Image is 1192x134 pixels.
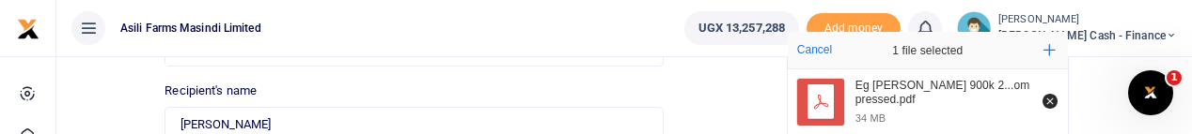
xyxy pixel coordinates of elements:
[165,82,257,100] label: Recipient's name
[957,11,1177,45] a: profile-user [PERSON_NAME] [PERSON_NAME] Cash - Finance
[17,21,39,35] a: logo-small logo-large logo-large
[677,11,807,45] li: Wallet ballance
[807,20,901,34] a: Add money
[998,27,1177,44] span: [PERSON_NAME] Cash - Finance
[1128,70,1173,115] iframe: Intercom live chat
[1036,37,1063,64] button: Add more files
[1167,70,1182,85] span: 1
[17,18,39,40] img: logo-small
[684,11,799,45] a: UGX 13,257,288
[957,11,991,45] img: profile-user
[998,12,1177,28] small: [PERSON_NAME]
[855,79,1032,108] div: Eg owen 900k 23aug25 compressed.pdf
[848,32,1008,69] div: 1 file selected
[855,112,886,125] div: 34 MB
[807,13,901,44] span: Add money
[1040,91,1060,112] button: Remove file
[698,19,785,37] span: UGX 13,257,288
[807,13,901,44] li: Toup your wallet
[113,20,269,37] span: Asili Farms Masindi Limited
[792,37,838,62] button: Cancel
